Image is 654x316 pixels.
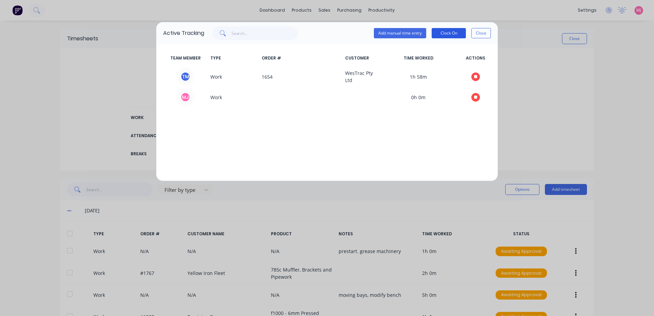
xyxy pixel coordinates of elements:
[163,29,204,37] div: Active Tracking
[342,55,377,61] span: CUSTOMER
[377,69,460,84] span: 1h 58m
[342,69,377,84] span: WesTrac Pty Ltd
[377,92,460,102] span: 0h 0m
[208,69,259,84] span: Work
[377,55,460,61] span: TIME WORKED
[163,55,208,61] span: TEAM MEMBER
[460,55,491,61] span: ACTIONS
[208,55,259,61] span: TYPE
[432,28,466,38] button: Clock On
[180,71,191,82] div: T M
[259,55,342,61] span: ORDER #
[374,28,426,38] button: Add manual time entry
[259,69,342,84] span: 1654
[471,28,491,38] button: Close
[232,26,298,40] input: Search...
[180,92,191,102] div: M J
[208,92,259,102] span: Work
